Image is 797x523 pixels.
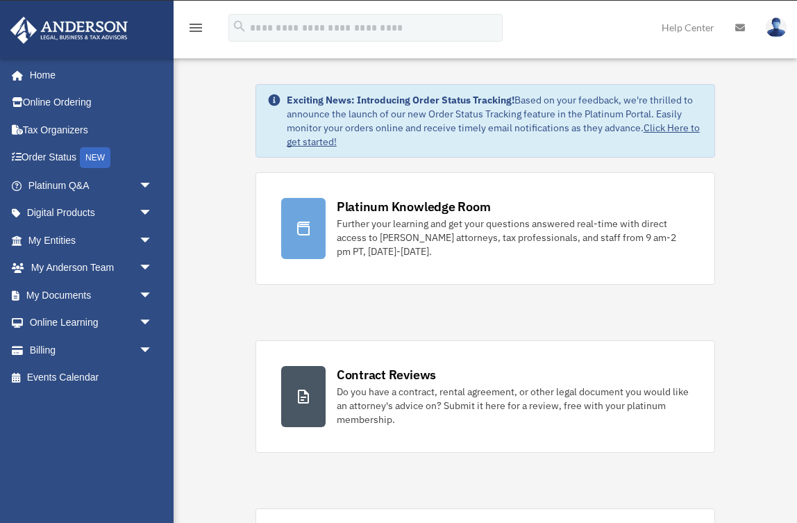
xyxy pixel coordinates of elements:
[232,19,247,34] i: search
[6,17,132,44] img: Anderson Advisors Platinum Portal
[10,254,174,282] a: My Anderson Teamarrow_drop_down
[187,24,204,36] a: menu
[10,144,174,172] a: Order StatusNEW
[287,93,703,149] div: Based on your feedback, we're thrilled to announce the launch of our new Order Status Tracking fe...
[139,172,167,200] span: arrow_drop_down
[80,147,110,168] div: NEW
[139,199,167,228] span: arrow_drop_down
[10,336,174,364] a: Billingarrow_drop_down
[287,122,700,148] a: Click Here to get started!
[255,172,715,285] a: Platinum Knowledge Room Further your learning and get your questions answered real-time with dire...
[337,366,436,383] div: Contract Reviews
[10,61,167,89] a: Home
[766,17,787,38] img: User Pic
[139,336,167,365] span: arrow_drop_down
[187,19,204,36] i: menu
[10,309,174,337] a: Online Learningarrow_drop_down
[287,94,514,106] strong: Exciting News: Introducing Order Status Tracking!
[10,226,174,254] a: My Entitiesarrow_drop_down
[337,217,689,258] div: Further your learning and get your questions answered real-time with direct access to [PERSON_NAM...
[139,226,167,255] span: arrow_drop_down
[139,309,167,338] span: arrow_drop_down
[10,364,174,392] a: Events Calendar
[139,254,167,283] span: arrow_drop_down
[139,281,167,310] span: arrow_drop_down
[337,198,491,215] div: Platinum Knowledge Room
[255,340,715,453] a: Contract Reviews Do you have a contract, rental agreement, or other legal document you would like...
[337,385,689,426] div: Do you have a contract, rental agreement, or other legal document you would like an attorney's ad...
[10,116,174,144] a: Tax Organizers
[10,281,174,309] a: My Documentsarrow_drop_down
[10,199,174,227] a: Digital Productsarrow_drop_down
[10,89,174,117] a: Online Ordering
[10,172,174,199] a: Platinum Q&Aarrow_drop_down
